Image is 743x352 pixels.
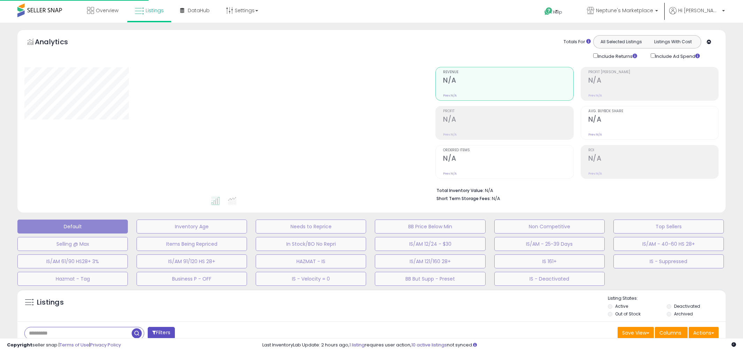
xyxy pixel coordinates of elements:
[595,37,647,46] button: All Selected Listings
[588,132,602,137] small: Prev: N/A
[492,195,500,202] span: N/A
[256,237,366,251] button: In Stock/BO No Repri
[443,70,573,74] span: Revenue
[137,220,247,234] button: Inventory Age
[588,154,718,164] h2: N/A
[588,52,645,60] div: Include Returns
[443,132,457,137] small: Prev: N/A
[375,237,485,251] button: IS/AM 12/24 - $30
[443,109,573,113] span: Profit
[7,342,121,349] div: seller snap | |
[494,237,605,251] button: IS/AM - 25-39 Days
[494,272,605,286] button: IS - Deactivated
[588,76,718,86] h2: N/A
[443,115,573,125] h2: N/A
[256,272,366,286] button: IS - Velocity = 0
[678,7,720,14] span: Hi [PERSON_NAME]
[588,70,718,74] span: Profit [PERSON_NAME]
[544,7,553,16] i: Get Help
[613,237,724,251] button: IS/AM - 40-60 HS 28+
[613,254,724,268] button: IS - Suppressed
[436,188,484,193] b: Total Inventory Value:
[17,272,128,286] button: Hazmat - Tag
[443,76,573,86] h2: N/A
[588,148,718,152] span: ROI
[256,220,366,234] button: Needs to Reprice
[564,39,591,45] div: Totals For
[436,186,713,194] li: N/A
[188,7,210,14] span: DataHub
[596,7,653,14] span: Neptune's Marketplace
[494,220,605,234] button: Non Competitive
[443,93,457,98] small: Prev: N/A
[17,254,128,268] button: IS/AM 61/90 HS28+ 3%
[588,93,602,98] small: Prev: N/A
[669,7,725,23] a: Hi [PERSON_NAME]
[647,37,699,46] button: Listings With Cost
[588,115,718,125] h2: N/A
[645,52,711,60] div: Include Ad Spend
[443,171,457,176] small: Prev: N/A
[35,37,82,48] h5: Analytics
[137,254,247,268] button: IS/AM 91/120 HS 28+
[443,154,573,164] h2: N/A
[613,220,724,234] button: Top Sellers
[256,254,366,268] button: HAZMAT - IS
[17,237,128,251] button: Selling @ Max
[436,196,491,201] b: Short Term Storage Fees:
[7,342,32,348] strong: Copyright
[375,220,485,234] button: BB Price Below Min
[588,171,602,176] small: Prev: N/A
[539,2,576,23] a: Help
[588,109,718,113] span: Avg. Buybox Share
[137,237,247,251] button: Items Being Repriced
[375,254,485,268] button: IS/AM 121/160 28+
[553,9,562,15] span: Help
[375,272,485,286] button: BB But Supp - Preset
[17,220,128,234] button: Default
[494,254,605,268] button: IS 161+
[137,272,247,286] button: Business P - OFF
[443,148,573,152] span: Ordered Items
[96,7,118,14] span: Overview
[146,7,164,14] span: Listings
